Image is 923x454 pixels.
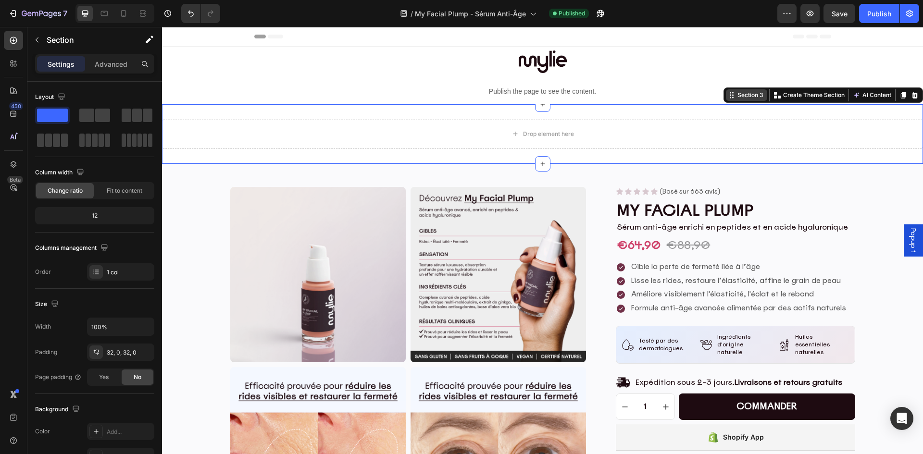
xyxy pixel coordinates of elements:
[747,201,756,226] span: Popup 1
[503,210,549,227] div: €88,90
[361,103,412,111] div: Drop element here
[455,196,692,206] p: Sérum anti-âge enrichi en peptides et en acide hyaluronique
[555,307,607,329] p: Ingrédients d'origine naturelle
[477,310,529,325] p: Testé par des dermatologues
[35,298,61,311] div: Size
[181,4,220,23] div: Undo/Redo
[357,24,405,46] img: mylie-copie-final.png
[469,277,684,286] p: Formule anti-âge avancée alimentée par des actifs naturels
[35,268,51,276] div: Order
[35,373,82,381] div: Page padding
[890,407,913,430] div: Open Intercom Messenger
[87,318,154,335] input: Auto
[107,268,152,277] div: 1 col
[35,322,51,331] div: Width
[454,210,499,227] div: €64,90
[469,235,684,245] p: Cible la perte de fermeté liée à l’âge
[48,59,75,69] p: Settings
[134,373,141,381] span: No
[99,373,109,381] span: Yes
[35,166,86,179] div: Column width
[454,367,472,393] button: decrement
[474,351,680,361] p: Expédition sous 2-3 jours.
[517,367,693,393] button: commander
[107,186,142,195] span: Fit to content
[9,102,23,110] div: 450
[95,59,127,69] p: Advanced
[162,27,923,454] iframe: Design area
[559,9,585,18] span: Published
[574,374,635,386] div: commander
[107,428,152,436] div: Add...
[47,34,125,46] p: Section
[63,8,67,19] p: 7
[498,161,558,169] p: (Basé sur 663 avis)
[415,9,526,19] span: My Facial Plump - Sérum Anti-Âge
[573,350,680,360] strong: Livraisons et retours gratuits
[472,367,495,393] input: quantity
[35,427,50,436] div: Color
[107,348,152,357] div: 32, 0, 32, 0
[48,186,83,195] span: Change ratio
[454,172,693,195] h2: my facial plump
[621,64,683,73] p: Create Theme Section
[35,348,57,356] div: Padding
[37,209,152,222] div: 12
[859,4,899,23] button: Publish
[411,9,413,19] span: /
[867,9,891,19] div: Publish
[832,10,848,18] span: Save
[495,367,512,393] button: increment
[574,64,603,73] div: Section 3
[469,249,684,259] p: Lisse les rides, restaure l’élasticité, affine le grain de peau
[689,62,731,74] button: AI Content
[823,4,855,23] button: Save
[4,4,72,23] button: 7
[633,307,685,329] p: Huiles essentielles naturelles
[35,403,82,416] div: Background
[35,91,67,104] div: Layout
[7,176,23,184] div: Beta
[561,405,602,416] div: Shopify App
[35,242,110,255] div: Columns management
[469,263,684,272] p: Améliore visiblement l'élasticité, l'éclat et le rebond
